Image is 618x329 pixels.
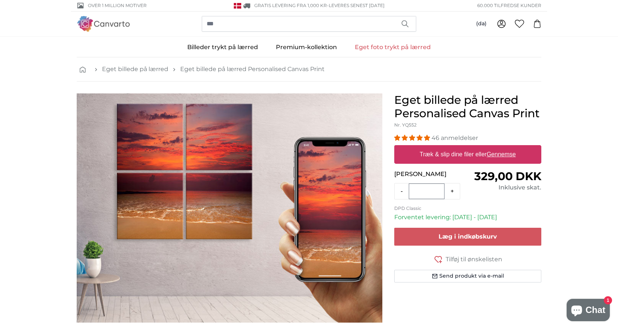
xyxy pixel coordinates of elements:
span: 4.93 stars [394,134,431,141]
span: 329,00 DKK [474,169,541,183]
a: Billeder trykt på lærred [178,38,267,57]
a: Eget billede på lærred Personalised Canvas Print [180,65,325,74]
u: Gennemse [487,151,516,157]
img: Canvarto [77,16,130,31]
span: 46 anmeldelser [431,134,478,141]
span: Over 1 million motiver [88,2,147,9]
span: - [327,3,385,8]
a: Eget billede på lærred [102,65,168,74]
img: personalised-canvas-print [77,93,382,323]
p: DPD Classic [394,205,541,211]
span: Nr. YQ552 [394,122,417,128]
p: Forventet levering: [DATE] - [DATE] [394,213,541,222]
button: Læg i indkøbskurv [394,228,541,246]
span: 60.000 tilfredse kunder [477,2,541,9]
h1: Eget billede på lærred Personalised Canvas Print [394,93,541,120]
label: Træk & slip dine filer eller [417,147,519,162]
span: Tilføj til ønskelisten [446,255,502,264]
button: Tilføj til ønskelisten [394,255,541,264]
nav: breadcrumbs [77,57,541,82]
div: 1 of 1 [77,93,382,323]
a: Premium-kollektion [267,38,346,57]
button: - [395,184,409,199]
span: Leveres senest [DATE] [329,3,385,8]
span: Læg i indkøbskurv [439,233,497,240]
span: GRATIS Levering fra 1,000 kr [254,3,327,8]
button: + [445,184,460,199]
a: Eget foto trykt på lærred [346,38,440,57]
img: Danmark [234,3,241,9]
button: (da) [470,17,493,31]
p: [PERSON_NAME] [394,170,468,179]
button: Send produkt via e-mail [394,270,541,282]
inbox-online-store-chat: Shopify-webshopchat [564,299,612,323]
div: Inklusive skat. [468,183,541,192]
